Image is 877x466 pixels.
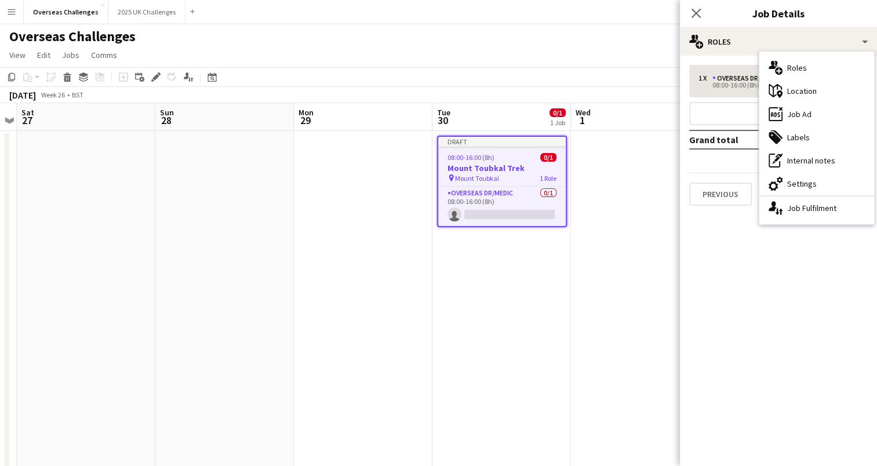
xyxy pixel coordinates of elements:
[437,136,567,227] app-job-card: Draft08:00-16:00 (8h)0/1Mount Toubkal Trek Mount Toubkal1 RoleOverseas Dr/Medic0/108:00-16:00 (8h)
[21,107,34,118] span: Sat
[447,153,494,162] span: 08:00-16:00 (8h)
[20,114,34,127] span: 27
[437,107,450,118] span: Tue
[574,114,591,127] span: 1
[38,90,67,99] span: Week 26
[689,183,752,206] button: Previous
[108,1,185,23] button: 2025 UK Challenges
[550,108,566,117] span: 0/1
[759,149,874,172] div: Internal notes
[438,187,566,226] app-card-role: Overseas Dr/Medic0/108:00-16:00 (8h)
[91,50,117,60] span: Comms
[550,118,565,127] div: 1 Job
[680,28,877,56] div: Roles
[759,126,874,149] div: Labels
[435,114,450,127] span: 30
[5,48,30,63] a: View
[712,74,784,82] div: Overseas Dr/Medic
[9,28,136,45] h1: Overseas Challenges
[576,107,591,118] span: Wed
[698,82,846,88] div: 08:00-16:00 (8h)
[9,50,26,60] span: View
[680,6,877,21] h3: Job Details
[759,103,874,126] div: Job Ad
[62,50,79,60] span: Jobs
[759,196,874,220] div: Job Fulfilment
[540,174,556,183] span: 1 Role
[759,172,874,195] div: Settings
[698,74,712,82] div: 1 x
[299,107,314,118] span: Mon
[759,56,874,79] div: Roles
[86,48,122,63] a: Comms
[57,48,84,63] a: Jobs
[32,48,55,63] a: Edit
[72,90,83,99] div: BST
[297,114,314,127] span: 29
[455,174,499,183] span: Mount Toubkal
[689,102,868,125] button: Add role
[759,79,874,103] div: Location
[37,50,50,60] span: Edit
[160,107,174,118] span: Sun
[24,1,108,23] button: Overseas Challenges
[438,163,566,173] h3: Mount Toubkal Trek
[689,130,813,149] td: Grand total
[438,137,566,146] div: Draft
[158,114,174,127] span: 28
[540,153,556,162] span: 0/1
[9,89,36,101] div: [DATE]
